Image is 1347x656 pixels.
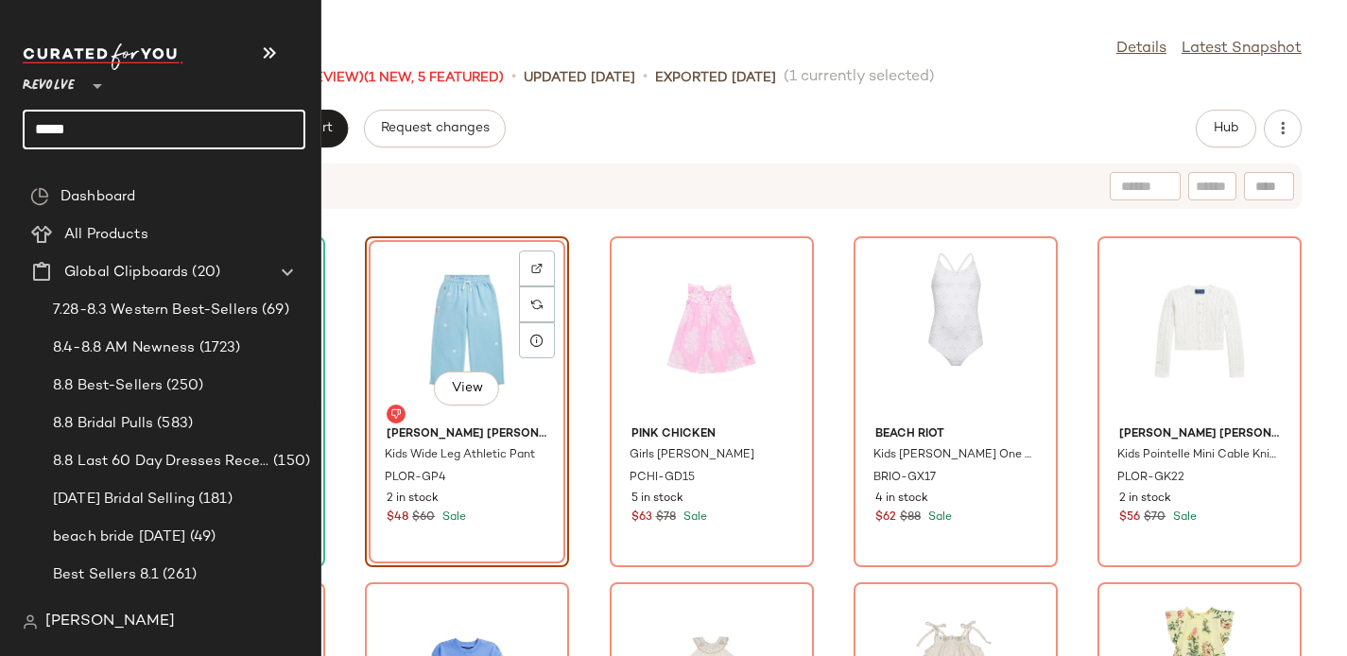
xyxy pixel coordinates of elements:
[153,413,193,435] span: (583)
[450,381,482,396] span: View
[60,186,135,208] span: Dashboard
[680,511,707,524] span: Sale
[390,408,402,420] img: svg%3e
[875,491,928,508] span: 4 in stock
[53,300,258,321] span: 7.28-8.3 Western Best-Sellers
[364,110,506,147] button: Request changes
[23,43,183,70] img: cfy_white_logo.C9jOOHJF.svg
[1196,110,1256,147] button: Hub
[53,413,153,435] span: 8.8 Bridal Pulls
[1116,38,1166,60] a: Details
[873,447,1034,464] span: Kids [PERSON_NAME] One Piece Swimsuit
[53,602,218,624] span: Best Selling Dresses 8.1
[53,375,163,397] span: 8.8 Best-Sellers
[631,509,652,527] span: $63
[655,68,776,88] p: Exported [DATE]
[860,243,1051,419] img: BRIO-GX17_V1.jpg
[630,447,754,464] span: Girls [PERSON_NAME]
[1117,470,1184,487] span: PLOR-GK22
[195,489,233,510] span: (181)
[631,491,683,508] span: 5 in stock
[1169,511,1197,524] span: Sale
[188,262,220,284] span: (20)
[64,224,148,246] span: All Products
[53,451,269,473] span: 8.8 Last 60 Day Dresses Receipts Best-Sellers
[186,527,216,548] span: (49)
[45,611,175,633] span: [PERSON_NAME]
[385,470,446,487] span: PLOR-GP4
[1117,447,1278,464] span: Kids Pointelle Mini Cable Knit Cardigan
[1213,121,1239,136] span: Hub
[23,64,75,98] span: Revolve
[875,426,1036,443] span: BEACH RIOT
[1119,491,1171,508] span: 2 in stock
[159,564,197,586] span: (261)
[258,300,289,321] span: (69)
[196,337,241,359] span: (1723)
[656,509,676,527] span: $78
[1119,509,1140,527] span: $56
[434,371,498,406] button: View
[1144,509,1166,527] span: $70
[1182,38,1302,60] a: Latest Snapshot
[53,564,159,586] span: Best Sellers 8.1
[630,470,695,487] span: PCHI-GD15
[524,68,635,88] p: updated [DATE]
[924,511,952,524] span: Sale
[531,299,543,310] img: svg%3e
[218,602,259,624] span: (260)
[900,509,921,527] span: $88
[53,527,186,548] span: beach bride [DATE]
[385,447,535,464] span: Kids Wide Leg Athletic Pant
[53,337,196,359] span: 8.4-8.8 AM Newness
[616,243,807,419] img: PCHI-GD15_V1.jpg
[380,121,490,136] span: Request changes
[53,489,195,510] span: [DATE] Bridal Selling
[873,470,936,487] span: BRIO-GX17
[875,509,896,527] span: $62
[631,426,792,443] span: Pink Chicken
[30,187,49,206] img: svg%3e
[1119,426,1280,443] span: [PERSON_NAME] [PERSON_NAME]
[1104,243,1295,419] img: PLOR-GK22_V1.jpg
[23,614,38,630] img: svg%3e
[371,243,562,419] img: PLOR-GP4_V1.jpg
[163,375,203,397] span: (250)
[364,71,504,85] span: (1 New, 5 Featured)
[511,66,516,89] span: •
[64,262,188,284] span: Global Clipboards
[643,66,648,89] span: •
[269,451,310,473] span: (150)
[784,66,935,89] span: (1 currently selected)
[531,263,543,274] img: svg%3e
